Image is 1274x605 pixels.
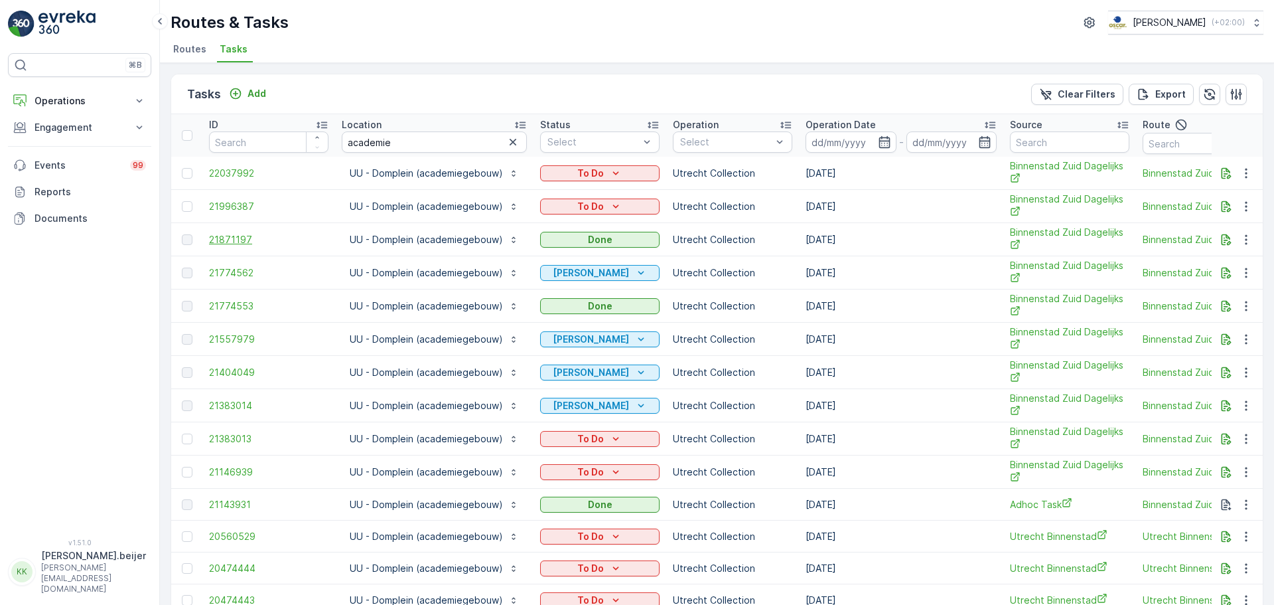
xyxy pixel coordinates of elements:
[540,265,660,281] button: Geen Afval
[673,167,792,180] p: Utrecht Collection
[1143,332,1262,346] span: Binnenstad Zuid
[540,331,660,347] button: Geen Afval
[8,549,151,594] button: KK[PERSON_NAME].beijer[PERSON_NAME][EMAIL_ADDRESS][DOMAIN_NAME]
[577,530,604,543] p: To Do
[1010,131,1129,153] input: Search
[342,462,527,483] button: UU - Domplein (academiegebouw)
[35,185,146,199] p: Reports
[1143,465,1262,479] a: Binnenstad Zuid
[588,300,612,313] p: Done
[1010,458,1129,485] a: Binnenstad Zuid Dagelijks
[673,432,792,446] p: Utrecht Collection
[673,530,792,543] p: Utrecht Collection
[209,366,328,379] a: 21404049
[1010,392,1129,419] a: Binnenstad Zuid Dagelijks
[342,329,527,350] button: UU - Domplein (academiegebouw)
[1133,16,1206,29] p: [PERSON_NAME]
[553,266,629,280] p: [PERSON_NAME]
[799,456,1003,489] td: [DATE]
[1212,17,1245,28] p: ( +02:00 )
[8,205,151,232] a: Documents
[8,179,151,205] a: Reports
[540,118,571,131] p: Status
[1143,398,1262,412] span: Binnenstad Zuid
[350,200,503,213] p: UU - Domplein (academiegebouw)
[1010,497,1129,511] a: Adhoc Task
[1143,299,1262,313] a: Binnenstad Zuid
[799,157,1003,190] td: [DATE]
[540,497,660,513] button: Done
[8,152,151,179] a: Events99
[1143,199,1262,213] span: Binnenstad Zuid
[11,561,33,582] div: KK
[209,131,328,153] input: Search
[350,432,503,446] p: UU - Domplein (academiegebouw)
[182,168,192,179] div: Toggle Row Selected
[35,121,125,134] p: Engagement
[540,165,660,181] button: To Do
[182,367,192,378] div: Toggle Row Selected
[540,431,660,447] button: To Do
[350,233,503,246] p: UU - Domplein (academiegebouw)
[799,256,1003,290] td: [DATE]
[342,118,382,131] p: Location
[8,114,151,141] button: Engagement
[182,531,192,542] div: Toggle Row Selected
[350,167,503,180] p: UU - Domplein (academiegebouw)
[540,561,660,576] button: To Do
[673,118,719,131] p: Operation
[1143,133,1262,154] input: Search
[41,549,146,562] p: [PERSON_NAME].beijer
[1010,159,1129,187] a: Binnenstad Zuid Dagelijks
[1058,88,1115,101] p: Clear Filters
[182,499,192,510] div: Toggle Row Selected
[1143,365,1262,379] span: Binnenstad Zuid
[209,266,328,280] a: 21774562
[8,11,35,37] img: logo
[673,266,792,280] p: Utrecht Collection
[906,131,997,153] input: dd/mm/yyyy
[1143,497,1262,511] span: Binnenstad Zuid
[35,212,146,225] p: Documents
[209,466,328,479] span: 21146939
[342,395,527,416] button: UU - Domplein (academiegebouw)
[342,163,527,184] button: UU - Domplein (academiegebouw)
[673,233,792,246] p: Utrecht Collection
[209,233,328,246] a: 21871197
[209,432,328,446] span: 21383013
[209,498,328,511] a: 21143931
[209,399,328,412] a: 21383014
[342,558,527,579] button: UU - Domplein (academiegebouw)
[220,43,248,56] span: Tasks
[1010,561,1129,575] span: Utrecht Binnenstad
[171,12,289,33] p: Routes & Tasks
[1010,193,1129,220] span: Binnenstad Zuid Dagelijks
[1143,266,1262,280] a: Binnenstad Zuid
[799,489,1003,521] td: [DATE]
[209,300,328,313] a: 21774553
[209,562,328,575] a: 20474444
[577,432,604,446] p: To Do
[342,262,527,284] button: UU - Domplein (academiegebouw)
[673,562,792,575] p: Utrecht Collection
[1143,232,1262,246] a: Binnenstad Zuid
[1010,226,1129,253] a: Binnenstad Zuid Dagelijks
[209,530,328,543] a: 20560529
[8,88,151,114] button: Operations
[1010,118,1042,131] p: Source
[173,43,206,56] span: Routes
[577,466,604,479] p: To Do
[8,539,151,547] span: v 1.51.0
[799,190,1003,223] td: [DATE]
[540,298,660,314] button: Done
